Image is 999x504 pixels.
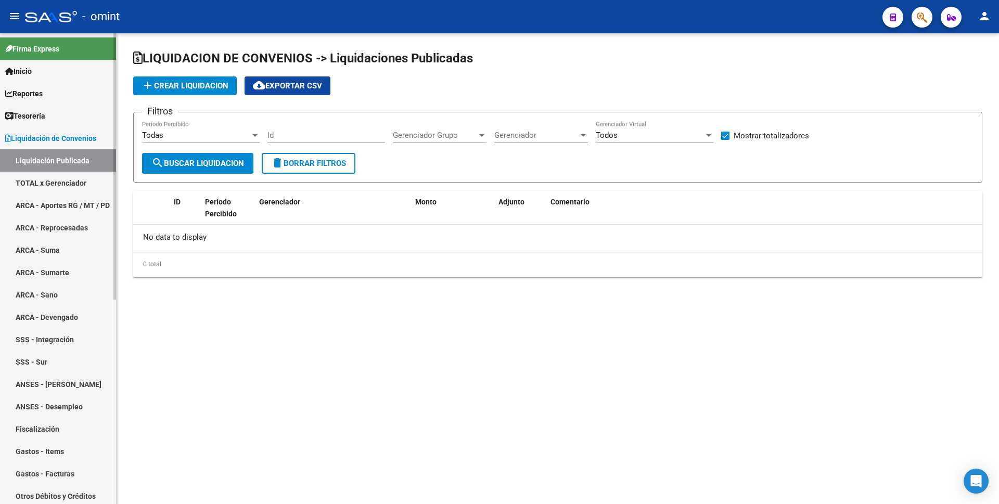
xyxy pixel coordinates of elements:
span: Gerenciador Grupo [393,131,477,140]
span: Borrar Filtros [271,159,346,168]
button: Buscar Liquidacion [142,153,253,174]
span: Todas [142,131,163,140]
span: Crear Liquidacion [142,81,228,91]
span: Tesorería [5,110,45,122]
span: Buscar Liquidacion [151,159,244,168]
span: Período Percibido [205,198,237,218]
datatable-header-cell: ID [170,191,201,237]
span: ID [174,198,181,206]
div: No data to display [133,225,982,251]
span: Monto [415,198,437,206]
span: Mostrar totalizadores [734,130,809,142]
mat-icon: cloud_download [253,79,265,92]
datatable-header-cell: Período Percibido [201,191,240,237]
mat-icon: search [151,157,164,169]
div: Open Intercom Messenger [964,469,989,494]
span: Gerenciador [494,131,579,140]
mat-icon: add [142,79,154,92]
button: Crear Liquidacion [133,76,237,95]
h3: Filtros [142,104,178,119]
span: Exportar CSV [253,81,322,91]
span: LIQUIDACION DE CONVENIOS -> Liquidaciones Publicadas [133,51,473,66]
datatable-header-cell: Comentario [546,191,982,237]
span: Liquidación de Convenios [5,133,96,144]
datatable-header-cell: Gerenciador [255,191,411,237]
button: Borrar Filtros [262,153,355,174]
div: 0 total [133,251,982,277]
span: Comentario [550,198,590,206]
span: Firma Express [5,43,59,55]
mat-icon: menu [8,10,21,22]
mat-icon: delete [271,157,284,169]
span: Todos [596,131,618,140]
span: - omint [82,5,120,28]
datatable-header-cell: Monto [411,191,494,237]
mat-icon: person [978,10,991,22]
button: Exportar CSV [245,76,330,95]
span: Reportes [5,88,43,99]
span: Inicio [5,66,32,77]
datatable-header-cell: Adjunto [494,191,546,237]
span: Gerenciador [259,198,300,206]
span: Adjunto [498,198,524,206]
